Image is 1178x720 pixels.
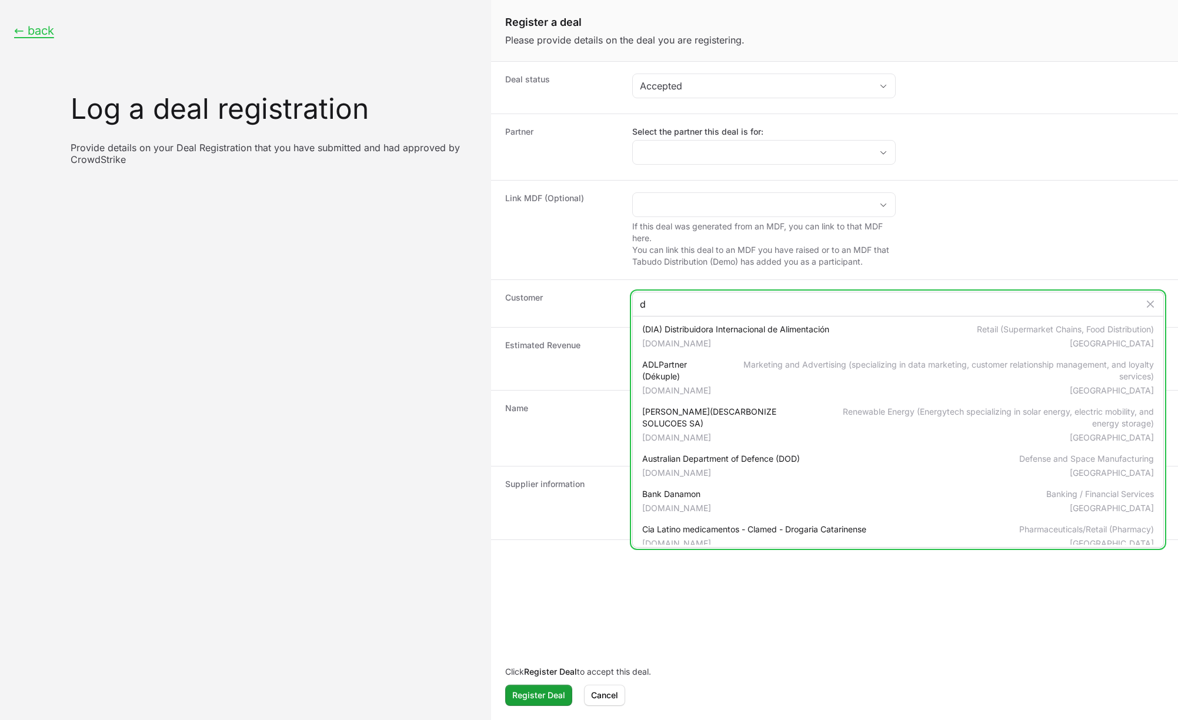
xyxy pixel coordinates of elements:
p: Provide details on your Deal Registration that you have submitted and had approved by CrowdStrike [71,142,477,165]
span: [DOMAIN_NAME] [642,467,800,479]
span: Register Deal [512,688,565,702]
span: [GEOGRAPHIC_DATA] [1070,432,1154,444]
dt: Name [505,402,618,454]
span: [PERSON_NAME](DESCARBONIZE SOLUCOES SA) [642,406,816,444]
h1: Log a deal registration [71,95,477,123]
div: Open [872,193,895,216]
span: [DOMAIN_NAME] [642,538,866,549]
span: Retail (Supermarket Chains, Food Distribution) [977,324,1154,335]
button: Accepted [633,74,895,98]
div: Open [872,141,895,164]
span: Marketing and Advertising (specializing in data marketing, customer relationship management, and ... [732,359,1154,382]
span: [DOMAIN_NAME] [642,338,829,349]
span: [GEOGRAPHIC_DATA] [1070,385,1154,396]
h1: Register a deal [505,14,1164,31]
dt: Deal status [505,74,618,102]
span: [DOMAIN_NAME] [642,385,722,396]
span: [DOMAIN_NAME] [642,432,816,444]
dt: Supplier information [505,478,618,528]
span: ADLPartner (Dékuple) [642,359,722,396]
span: Cancel [591,688,618,702]
div: Accepted [640,79,872,93]
dt: Customer [505,292,618,315]
span: [DOMAIN_NAME] [642,502,711,514]
button: Register Deal [505,685,572,706]
button: Cancel [584,685,625,706]
span: [GEOGRAPHIC_DATA] [1070,338,1154,349]
dl: Create activity form [491,62,1178,540]
p: Please provide details on the deal you are registering. [505,33,1164,47]
span: (DIA) Distribuidora Internacional de Alimentación [642,324,829,349]
p: Click to accept this deal. [505,666,1164,678]
span: [GEOGRAPHIC_DATA] [1070,467,1154,479]
label: Select the partner this deal is for: [632,126,896,138]
p: If this deal was generated from an MDF, you can link to that MDF here. You can link this deal to ... [632,221,896,268]
b: Register Deal [524,666,577,676]
dt: Partner [505,126,618,168]
dt: Estimated Revenue [505,339,618,378]
span: Pharmaceuticals/Retail (Pharmacy) [1019,524,1154,535]
span: [GEOGRAPHIC_DATA] [1070,502,1154,514]
span: [GEOGRAPHIC_DATA] [1070,538,1154,549]
span: Banking / Financial Services [1046,488,1154,500]
button: ← back [14,24,54,38]
input: Search or add customer [640,297,1140,311]
span: Cia Latino medicamentos - Clamed - Drogaria Catarinense [642,524,866,549]
dt: Link MDF (Optional) [505,192,618,268]
span: Bank Danamon [642,488,711,514]
span: Defense and Space Manufacturing [1019,453,1154,465]
span: Renewable Energy (Energytech specializing in solar energy, electric mobility, and energy storage) [825,406,1154,429]
span: Australian Department of Defence (DOD) [642,453,800,479]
